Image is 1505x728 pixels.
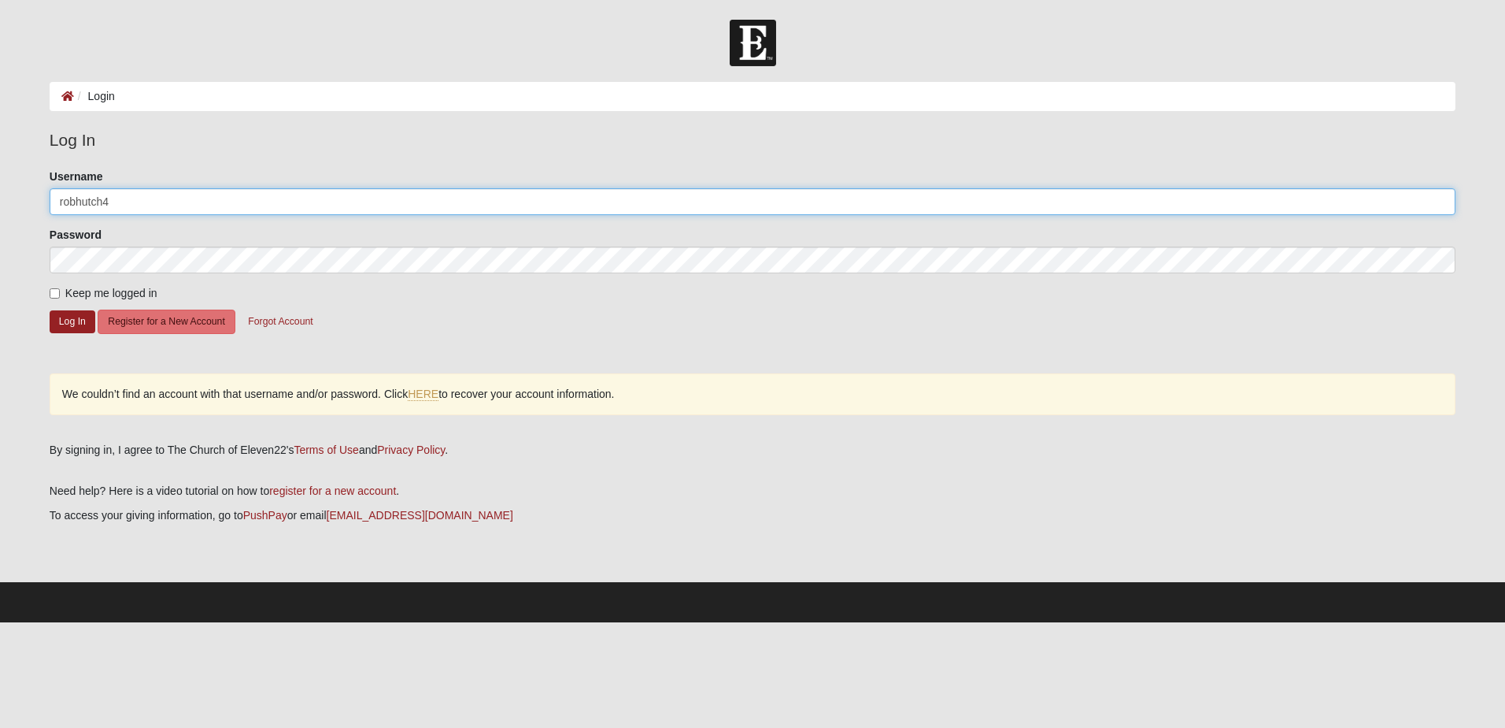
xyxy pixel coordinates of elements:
[294,444,358,456] a: Terms of Use
[50,128,1455,153] legend: Log In
[74,88,115,105] li: Login
[50,288,60,299] input: Keep me logged in
[408,388,438,401] a: HERE
[50,507,1455,524] p: To access your giving information, go to or email
[50,373,1455,415] div: We couldn’t find an account with that username and/or password. Click to recover your account inf...
[98,310,235,334] button: Register for a New Account
[327,509,513,522] a: [EMAIL_ADDRESS][DOMAIN_NAME]
[377,444,445,456] a: Privacy Policy
[50,442,1455,459] div: By signing in, I agree to The Church of Eleven22's and .
[730,20,776,66] img: Church of Eleven22 Logo
[269,485,396,497] a: register for a new account
[238,310,323,334] button: Forgot Account
[50,310,95,333] button: Log In
[50,483,1455,500] p: Need help? Here is a video tutorial on how to .
[50,227,102,243] label: Password
[50,169,103,184] label: Username
[243,509,287,522] a: PushPay
[65,287,157,299] span: Keep me logged in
